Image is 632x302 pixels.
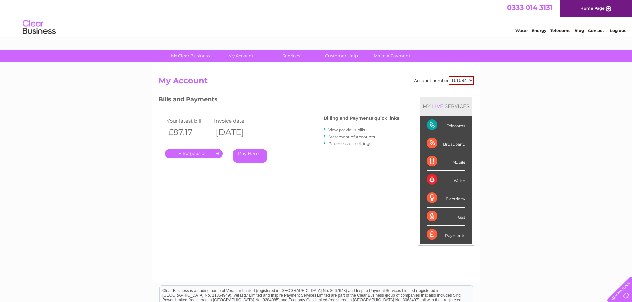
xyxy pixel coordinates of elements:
[264,50,318,62] a: Services
[213,50,268,62] a: My Account
[427,171,465,189] div: Water
[324,116,399,121] h4: Billing and Payments quick links
[165,116,213,125] td: Your latest bill
[22,17,56,37] img: logo.png
[165,149,223,158] a: .
[314,50,369,62] a: Customer Help
[158,76,474,89] h2: My Account
[165,125,213,139] th: £87.17
[427,208,465,226] div: Gas
[574,28,584,33] a: Blog
[427,226,465,244] div: Payments
[328,141,371,146] a: Paperless bill settings
[160,4,473,32] div: Clear Business is a trading name of Verastar Limited (registered in [GEOGRAPHIC_DATA] No. 3667643...
[610,28,626,33] a: Log out
[427,134,465,152] div: Broadband
[328,134,375,139] a: Statement of Accounts
[158,95,399,106] h3: Bills and Payments
[365,50,419,62] a: Make A Payment
[515,28,528,33] a: Water
[212,125,260,139] th: [DATE]
[420,97,472,116] div: MY SERVICES
[427,189,465,207] div: Electricity
[588,28,604,33] a: Contact
[427,116,465,134] div: Telecoms
[550,28,570,33] a: Telecoms
[163,50,218,62] a: My Clear Business
[212,116,260,125] td: Invoice date
[414,76,474,85] div: Account number
[431,103,445,109] div: LIVE
[532,28,546,33] a: Energy
[427,152,465,171] div: Mobile
[328,127,365,132] a: View previous bills
[233,149,267,163] a: Pay Here
[507,3,553,12] a: 0333 014 3131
